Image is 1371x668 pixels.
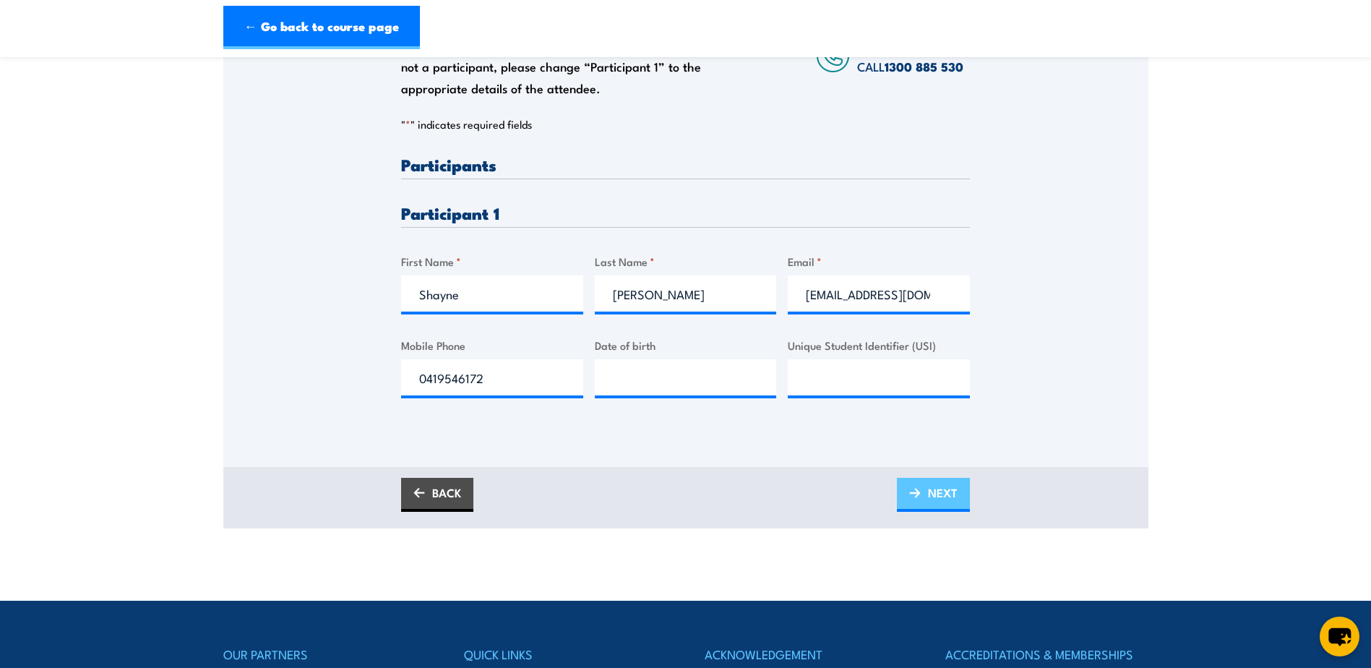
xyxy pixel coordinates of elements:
span: Speak to a specialist CALL [857,35,970,75]
label: First Name [401,253,583,270]
a: NEXT [897,478,970,512]
a: ← Go back to course page [223,6,420,49]
h4: ACKNOWLEDGEMENT [705,644,907,664]
a: 1300 885 530 [885,57,963,76]
label: Last Name [595,253,777,270]
h3: Participant 1 [401,205,970,221]
span: NEXT [928,474,958,512]
label: Email [788,253,970,270]
h4: QUICK LINKS [464,644,666,664]
label: Unique Student Identifier (USI) [788,337,970,354]
h4: ACCREDITATIONS & MEMBERSHIPS [945,644,1148,664]
h4: OUR PARTNERS [223,644,426,664]
label: Date of birth [595,337,777,354]
label: Mobile Phone [401,337,583,354]
h3: Participants [401,156,970,173]
p: " " indicates required fields [401,117,970,132]
button: chat-button [1320,617,1359,656]
a: BACK [401,478,473,512]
